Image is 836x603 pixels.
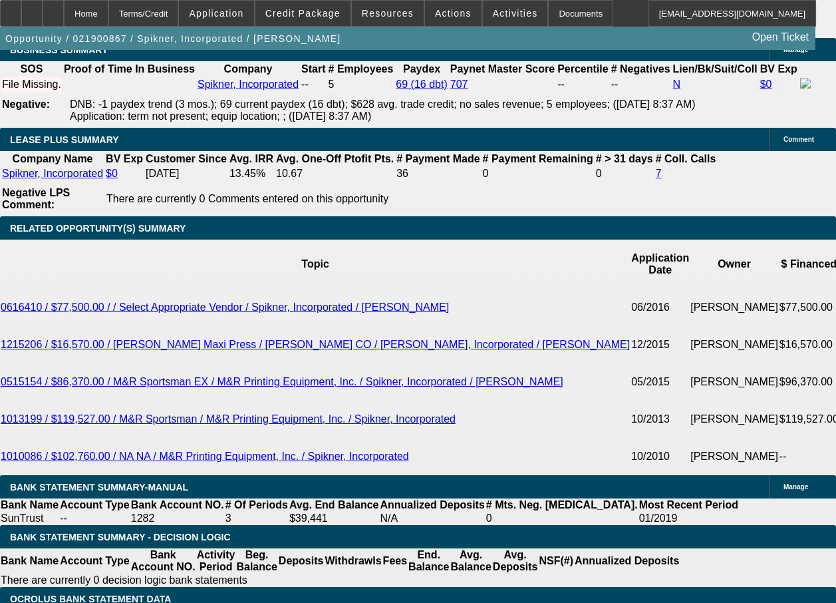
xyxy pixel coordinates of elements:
a: 69 (16 dbt) [396,79,447,90]
b: Avg. IRR [229,153,273,164]
b: Start [301,63,325,75]
th: Application Date [630,240,690,289]
th: Account Type [59,548,130,574]
a: Open Ticket [747,26,814,49]
th: Proof of Time In Business [63,63,196,76]
td: 3 [225,512,289,525]
b: # > 31 days [596,153,653,164]
a: $0 [106,168,118,179]
span: Actions [435,8,472,19]
td: 05/2015 [630,363,690,401]
span: Comment [783,136,814,143]
button: Resources [352,1,424,26]
th: NSF(#) [538,548,574,574]
a: Spikner, Incorporated [198,79,299,90]
th: Bank Account NO. [130,548,196,574]
td: 1282 [130,512,225,525]
th: Annualized Deposits [574,548,680,574]
th: Fees [382,548,408,574]
td: [PERSON_NAME] [690,438,779,475]
th: Withdrawls [324,548,382,574]
img: facebook-icon.png [800,78,811,89]
span: BANK STATEMENT SUMMARY-MANUAL [10,482,188,493]
b: # Negatives [611,63,670,75]
b: Negative LPS Comment: [2,187,70,210]
td: 36 [396,167,480,180]
td: [PERSON_NAME] [690,326,779,363]
th: SOS [1,63,62,76]
b: # Payment Made [396,153,480,164]
button: Credit Package [255,1,350,26]
span: DNB: -1 paydex trend (3 mos.); 69 current paydex (16 dbt); $628 avg. trade credit; no sales reven... [70,99,696,110]
a: $0 [760,79,772,90]
span: Activities [493,8,538,19]
th: Account Type [59,499,130,512]
b: Negative: [2,99,50,110]
span: Manage [783,483,808,491]
td: [PERSON_NAME] [690,401,779,438]
span: LEASE PLUS SUMMARY [10,134,119,145]
th: Deposits [278,548,325,574]
td: 0 [595,167,654,180]
b: # Coll. Calls [656,153,716,164]
a: 1013199 / $119,527.00 / M&R Sportsman / M&R Printing Equipment, Inc. / Spikner, Incorporated [1,413,456,425]
b: Percentile [557,63,608,75]
td: -- [59,512,130,525]
td: 06/2016 [630,289,690,326]
th: Most Recent Period [638,499,739,512]
th: Avg. End Balance [289,499,380,512]
div: File Missing. [2,79,61,91]
a: 1010086 / $102,760.00 / NA NA / M&R Printing Equipment, Inc. / Spikner, Incorporated [1,451,409,462]
span: There are currently 0 Comments entered on this opportunity [106,193,388,204]
a: Spikner, Incorporated [2,168,103,179]
td: 0 [486,512,638,525]
span: Credit Package [265,8,341,19]
span: Application [189,8,243,19]
th: Activity Period [196,548,236,574]
td: [DATE] [145,167,227,180]
td: [PERSON_NAME] [690,289,779,326]
td: -- [301,77,326,92]
td: 0 [482,167,594,180]
a: 707 [450,79,468,90]
td: $39,441 [289,512,380,525]
div: -- [557,79,608,91]
td: 10/2010 [630,438,690,475]
th: Bank Account NO. [130,499,225,512]
th: Owner [690,240,779,289]
td: [PERSON_NAME] [690,363,779,401]
span: RELATED OPPORTUNITY(S) SUMMARY [10,223,186,234]
th: Beg. Balance [235,548,277,574]
span: Resources [362,8,414,19]
td: 13.45% [229,167,274,180]
th: # Mts. Neg. [MEDICAL_DATA]. [486,499,638,512]
b: Paynet Master Score [450,63,555,75]
td: 10/2013 [630,401,690,438]
button: Actions [425,1,482,26]
a: N [673,79,681,90]
div: -- [611,79,670,91]
b: Lien/Bk/Suit/Coll [673,63,758,75]
a: 7 [656,168,662,179]
th: Avg. Deposits [492,548,539,574]
span: Bank Statement Summary - Decision Logic [10,532,231,542]
a: 0515154 / $86,370.00 / M&R Sportsman EX / M&R Printing Equipment, Inc. / Spikner, Incorporated / ... [1,376,563,387]
b: # Employees [329,63,394,75]
b: Company [224,63,273,75]
span: Opportunity / 021900867 / Spikner, Incorporated / [PERSON_NAME] [5,33,341,44]
td: 12/2015 [630,326,690,363]
b: BV Exp [106,153,143,164]
th: Annualized Deposits [379,499,485,512]
b: Company Name [13,153,93,164]
button: Application [179,1,253,26]
td: 01/2019 [638,512,739,525]
b: # Payment Remaining [483,153,593,164]
b: Avg. One-Off Ptofit Pts. [276,153,394,164]
td: 10.67 [275,167,394,180]
th: # Of Periods [225,499,289,512]
th: Avg. Balance [450,548,491,574]
span: Application: term not present; equip location; ; ([DATE] 8:37 AM) [70,110,371,122]
b: BV Exp [760,63,797,75]
span: 5 [329,79,335,90]
b: Customer Since [146,153,227,164]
